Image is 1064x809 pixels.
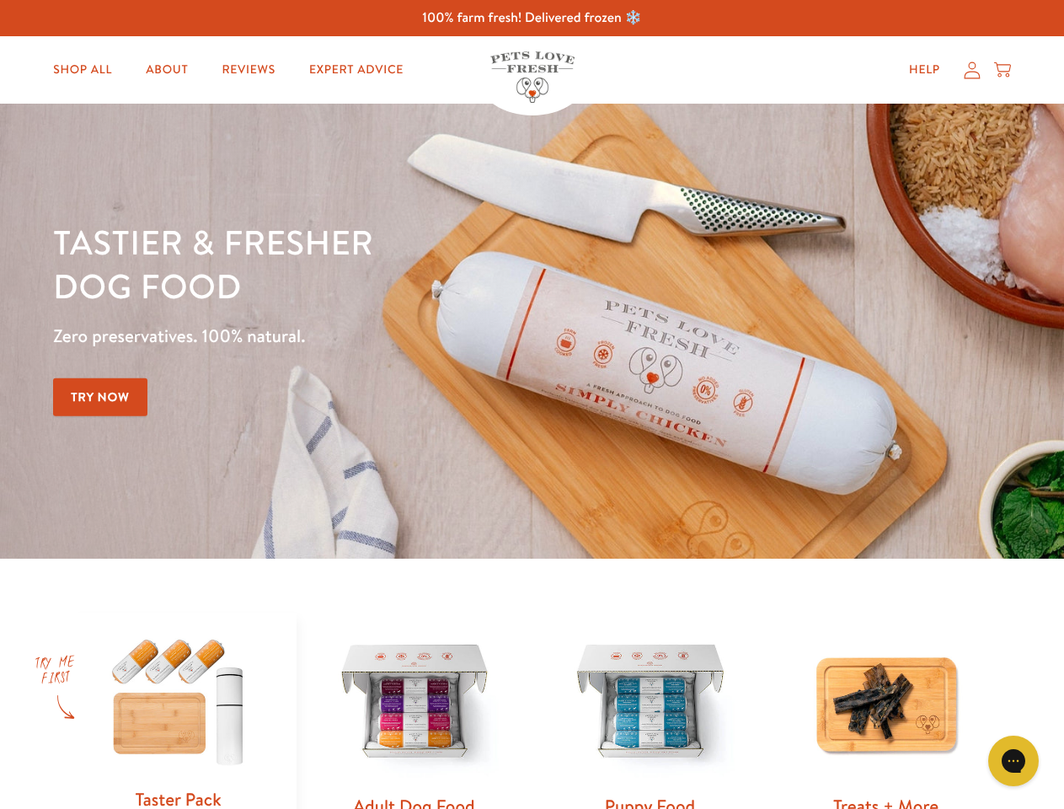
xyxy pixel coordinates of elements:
[980,730,1047,792] iframe: Gorgias live chat messenger
[40,53,126,87] a: Shop All
[296,53,417,87] a: Expert Advice
[53,378,147,416] a: Try Now
[53,321,692,351] p: Zero preservatives. 100% natural.
[896,53,954,87] a: Help
[53,220,692,308] h1: Tastier & fresher dog food
[132,53,201,87] a: About
[490,51,575,103] img: Pets Love Fresh
[208,53,288,87] a: Reviews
